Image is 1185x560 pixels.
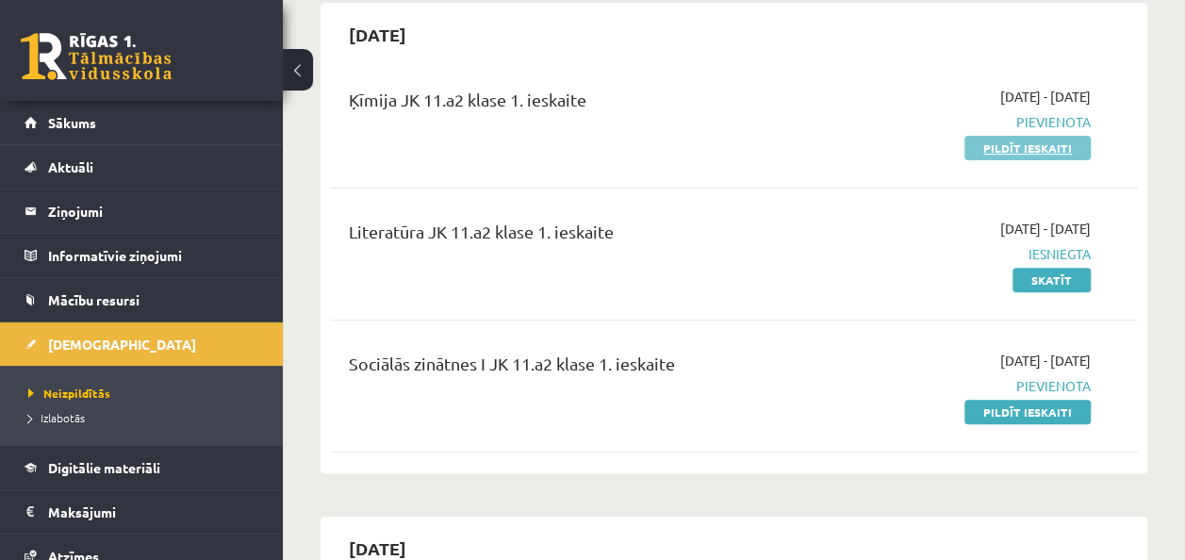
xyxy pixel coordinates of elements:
[1012,268,1091,292] a: Skatīt
[48,189,259,233] legend: Ziņojumi
[28,385,264,402] a: Neizpildītās
[25,490,259,534] a: Maksājumi
[349,219,834,254] div: Literatūra JK 11.a2 klase 1. ieskaite
[28,386,110,401] span: Neizpildītās
[863,112,1091,132] span: Pievienota
[330,12,425,57] h2: [DATE]
[25,278,259,321] a: Mācību resursi
[964,400,1091,424] a: Pildīt ieskaiti
[863,244,1091,264] span: Iesniegta
[964,136,1091,160] a: Pildīt ieskaiti
[25,189,259,233] a: Ziņojumi
[48,158,93,175] span: Aktuāli
[28,410,85,425] span: Izlabotās
[349,351,834,386] div: Sociālās zinātnes I JK 11.a2 klase 1. ieskaite
[48,291,140,308] span: Mācību resursi
[863,376,1091,396] span: Pievienota
[48,336,196,353] span: [DEMOGRAPHIC_DATA]
[1000,87,1091,107] span: [DATE] - [DATE]
[25,446,259,489] a: Digitālie materiāli
[21,33,172,80] a: Rīgas 1. Tālmācības vidusskola
[28,409,264,426] a: Izlabotās
[25,145,259,189] a: Aktuāli
[1000,219,1091,239] span: [DATE] - [DATE]
[349,87,834,122] div: Ķīmija JK 11.a2 klase 1. ieskaite
[48,459,160,476] span: Digitālie materiāli
[48,114,96,131] span: Sākums
[48,490,259,534] legend: Maksājumi
[25,322,259,366] a: [DEMOGRAPHIC_DATA]
[25,234,259,277] a: Informatīvie ziņojumi
[48,234,259,277] legend: Informatīvie ziņojumi
[1000,351,1091,371] span: [DATE] - [DATE]
[25,101,259,144] a: Sākums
